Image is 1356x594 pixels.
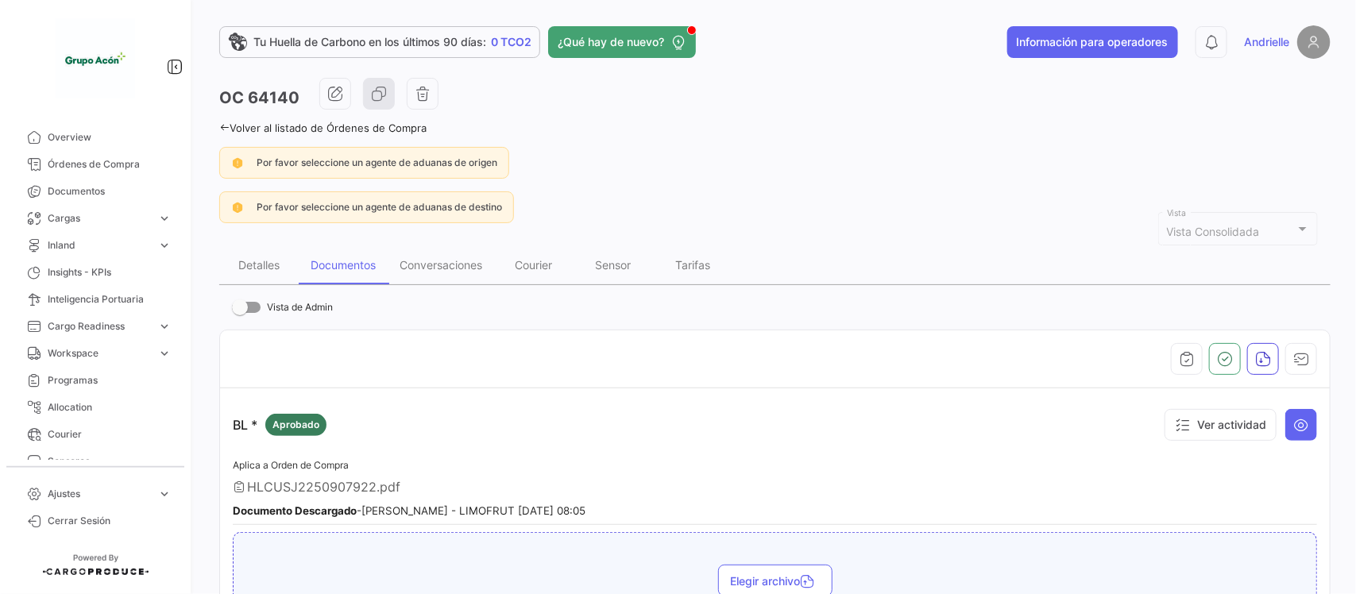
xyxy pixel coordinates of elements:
a: Insights - KPIs [13,259,178,286]
span: Aplica a Orden de Compra [233,459,349,471]
img: 1f3d66c5-6a2d-4a07-a58d-3a8e9bbc88ff.jpeg [56,19,135,98]
span: Vista Consolidada [1167,225,1260,238]
div: Conversaciones [400,258,482,272]
div: Tarifas [675,258,710,272]
button: Ver actividad [1165,409,1277,441]
small: - [PERSON_NAME] - LIMOFRUT [DATE] 08:05 [233,504,585,517]
span: Vista de Admin [267,298,333,317]
button: ¿Qué hay de nuevo? [548,26,696,58]
a: Allocation [13,394,178,421]
div: Sensor [596,258,632,272]
span: Andrielle [1244,34,1289,50]
span: Cargas [48,211,151,226]
span: Tu Huella de Carbono en los últimos 90 días: [253,34,486,50]
span: expand_more [157,211,172,226]
span: expand_more [157,346,172,361]
button: Información para operadores [1007,26,1178,58]
span: ¿Qué hay de nuevo? [558,34,664,50]
a: Programas [13,367,178,394]
span: Aprobado [272,418,319,432]
a: Overview [13,124,178,151]
div: Detalles [238,258,280,272]
img: placeholder-user.png [1297,25,1331,59]
span: Ajustes [48,487,151,501]
a: Órdenes de Compra [13,151,178,178]
span: Por favor seleccione un agente de aduanas de destino [257,201,502,213]
a: Inteligencia Portuaria [13,286,178,313]
a: Volver al listado de Órdenes de Compra [219,121,427,134]
span: Por favor seleccione un agente de aduanas de origen [257,156,497,168]
div: Courier [516,258,553,272]
span: Sensores [48,454,172,469]
span: Cargo Readiness [48,319,151,334]
span: Órdenes de Compra [48,157,172,172]
span: Cerrar Sesión [48,514,172,528]
b: Documento Descargado [233,504,357,517]
span: Inland [48,238,151,253]
span: Insights - KPIs [48,265,172,280]
a: Sensores [13,448,178,475]
span: Courier [48,427,172,442]
a: Courier [13,421,178,448]
span: Overview [48,130,172,145]
span: expand_more [157,319,172,334]
span: Allocation [48,400,172,415]
span: expand_more [157,238,172,253]
span: HLCUSJ2250907922.pdf [247,479,400,495]
span: Workspace [48,346,151,361]
h3: OC 64140 [219,87,299,109]
div: Documentos [311,258,376,272]
span: 0 TCO2 [491,34,531,50]
span: Programas [48,373,172,388]
span: Inteligencia Portuaria [48,292,172,307]
span: expand_more [157,487,172,501]
a: Documentos [13,178,178,205]
span: Elegir archivo [731,574,820,588]
span: Documentos [48,184,172,199]
a: Tu Huella de Carbono en los últimos 90 días:0 TCO2 [219,26,540,58]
